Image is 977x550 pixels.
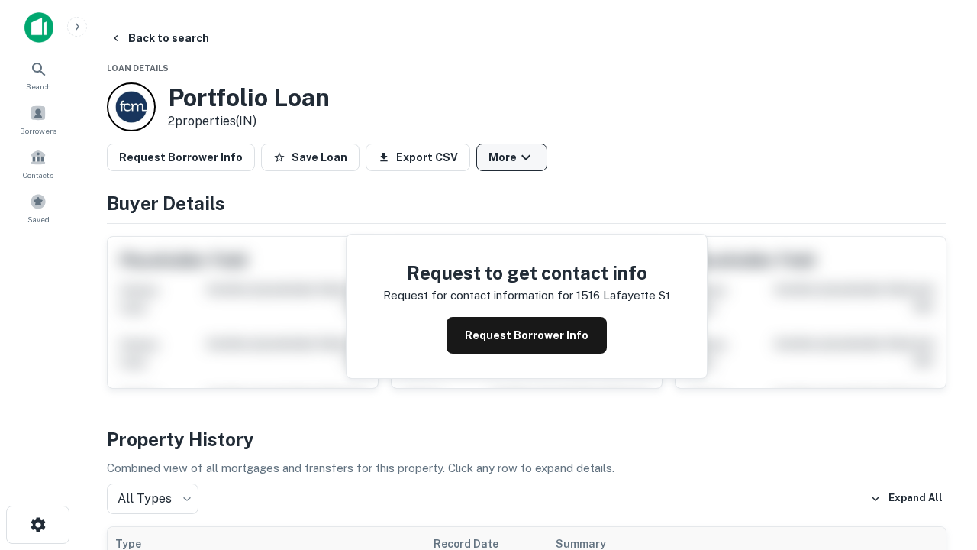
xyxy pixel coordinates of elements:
span: Search [26,80,51,92]
p: Request for contact information for [383,286,573,305]
h3: Portfolio Loan [168,83,330,112]
button: Export CSV [366,144,470,171]
span: Borrowers [20,125,56,137]
span: Contacts [23,169,53,181]
a: Search [5,54,72,95]
img: capitalize-icon.png [24,12,53,43]
a: Saved [5,187,72,228]
p: Combined view of all mortgages and transfers for this property. Click any row to expand details. [107,459,946,477]
h4: Request to get contact info [383,259,670,286]
span: Loan Details [107,63,169,73]
button: Request Borrower Info [447,317,607,354]
button: More [476,144,547,171]
p: 1516 lafayette st [576,286,670,305]
div: All Types [107,484,198,514]
h4: Property History [107,425,946,453]
button: Request Borrower Info [107,144,255,171]
button: Back to search [104,24,215,52]
h4: Buyer Details [107,189,946,217]
a: Contacts [5,143,72,184]
button: Expand All [866,487,946,510]
iframe: Chat Widget [901,428,977,501]
button: Save Loan [261,144,360,171]
p: 2 properties (IN) [168,112,330,131]
span: Saved [27,213,50,225]
a: Borrowers [5,99,72,140]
